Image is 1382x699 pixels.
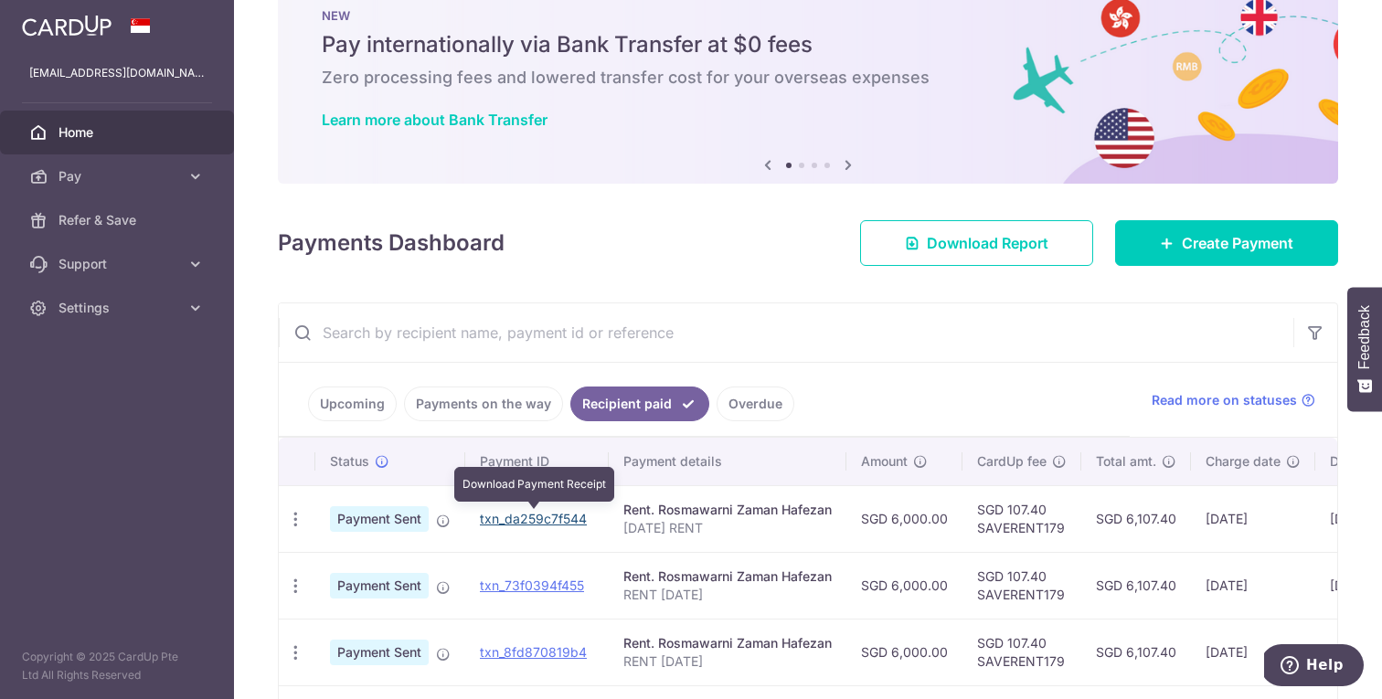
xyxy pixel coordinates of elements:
[480,644,587,660] a: txn_8fd870819b4
[1206,452,1281,471] span: Charge date
[623,586,832,604] p: RENT [DATE]
[308,387,397,421] a: Upcoming
[1356,305,1373,369] span: Feedback
[623,652,832,671] p: RENT [DATE]
[623,634,832,652] div: Rent. Rosmawarni Zaman Hafezan
[861,452,908,471] span: Amount
[454,467,614,502] div: Download Payment Receipt
[330,640,429,665] span: Payment Sent
[465,438,609,485] th: Payment ID
[58,167,179,185] span: Pay
[623,567,832,586] div: Rent. Rosmawarni Zaman Hafezan
[1081,485,1191,552] td: SGD 6,107.40
[480,511,587,526] a: txn_da259c7f544
[717,387,794,421] a: Overdue
[279,303,1293,362] input: Search by recipient name, payment id or reference
[322,30,1294,59] h5: Pay internationally via Bank Transfer at $0 fees
[623,519,832,537] p: [DATE] RENT
[58,211,179,229] span: Refer & Save
[1081,619,1191,685] td: SGD 6,107.40
[322,111,547,129] a: Learn more about Bank Transfer
[480,577,584,593] a: txn_73f0394f455
[860,220,1093,266] a: Download Report
[962,619,1081,685] td: SGD 107.40 SAVERENT179
[1191,619,1315,685] td: [DATE]
[322,67,1294,89] h6: Zero processing fees and lowered transfer cost for your overseas expenses
[1081,552,1191,619] td: SGD 6,107.40
[1182,232,1293,254] span: Create Payment
[962,552,1081,619] td: SGD 107.40 SAVERENT179
[1152,391,1315,409] a: Read more on statuses
[29,64,205,82] p: [EMAIL_ADDRESS][DOMAIN_NAME]
[278,227,505,259] h4: Payments Dashboard
[1191,485,1315,552] td: [DATE]
[570,387,709,421] a: Recipient paid
[846,619,962,685] td: SGD 6,000.00
[330,573,429,598] span: Payment Sent
[927,232,1048,254] span: Download Report
[977,452,1047,471] span: CardUp fee
[330,452,369,471] span: Status
[1115,220,1338,266] a: Create Payment
[404,387,563,421] a: Payments on the way
[846,552,962,619] td: SGD 6,000.00
[1152,391,1297,409] span: Read more on statuses
[58,255,179,273] span: Support
[846,485,962,552] td: SGD 6,000.00
[22,15,112,37] img: CardUp
[1096,452,1156,471] span: Total amt.
[322,8,1294,23] p: NEW
[58,299,179,317] span: Settings
[1191,552,1315,619] td: [DATE]
[623,501,832,519] div: Rent. Rosmawarni Zaman Hafezan
[58,123,179,142] span: Home
[962,485,1081,552] td: SGD 107.40 SAVERENT179
[1264,644,1364,690] iframe: Opens a widget where you can find more information
[330,506,429,532] span: Payment Sent
[609,438,846,485] th: Payment details
[1347,287,1382,411] button: Feedback - Show survey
